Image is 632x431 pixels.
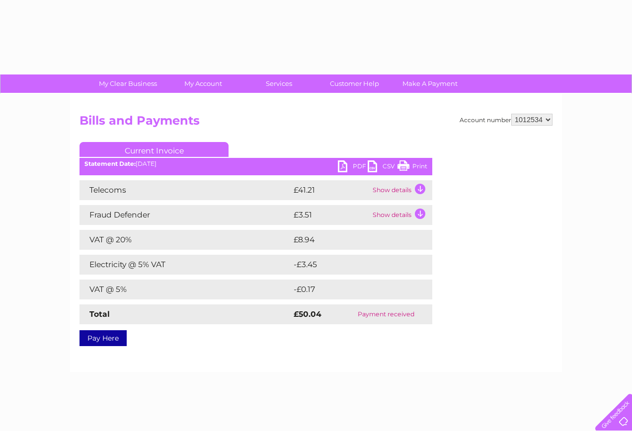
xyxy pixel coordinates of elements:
a: Services [238,74,320,93]
td: Show details [370,205,432,225]
td: Electricity @ 5% VAT [79,255,291,275]
a: Current Invoice [79,142,229,157]
td: -£0.17 [291,280,410,299]
a: Print [397,160,427,175]
td: -£3.45 [291,255,411,275]
a: CSV [368,160,397,175]
td: £3.51 [291,205,370,225]
td: Telecoms [79,180,291,200]
div: Account number [460,114,553,126]
td: VAT @ 20% [79,230,291,250]
a: Customer Help [314,74,395,93]
td: Fraud Defender [79,205,291,225]
td: VAT @ 5% [79,280,291,299]
td: Payment received [340,304,432,324]
td: Show details [370,180,432,200]
div: [DATE] [79,160,432,167]
b: Statement Date: [84,160,136,167]
td: £41.21 [291,180,370,200]
a: My Clear Business [87,74,169,93]
a: My Account [162,74,244,93]
a: Make A Payment [389,74,471,93]
strong: Total [89,309,110,319]
a: Pay Here [79,330,127,346]
h2: Bills and Payments [79,114,553,133]
strong: £50.04 [294,309,321,319]
td: £8.94 [291,230,409,250]
a: PDF [338,160,368,175]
